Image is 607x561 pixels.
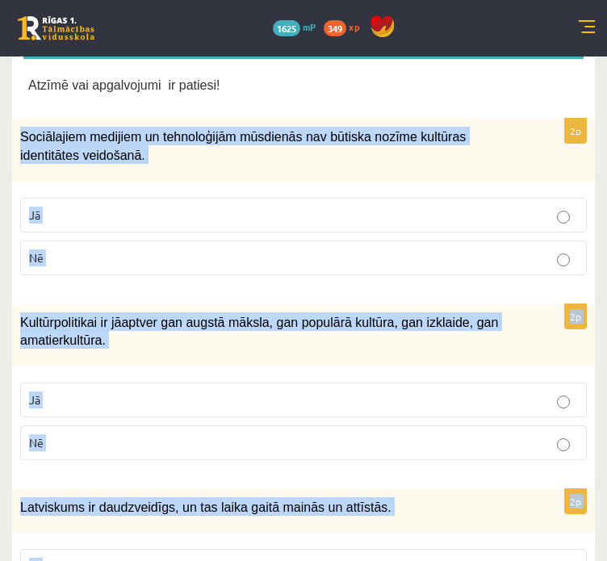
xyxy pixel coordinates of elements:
[18,16,94,40] a: Rīgas 1. Tālmācības vidusskola
[29,207,40,222] span: Jā
[349,20,359,33] span: xp
[29,250,44,265] span: Nē
[564,488,587,514] p: 2p
[273,20,300,36] span: 1625
[29,392,40,407] span: Jā
[324,20,367,33] a: 349 xp
[557,253,570,266] input: Nē
[20,500,391,514] span: Latviskums ir daudzveidīgs, un tas laika gaitā mainās un attīstās.
[324,20,346,36] span: 349
[564,118,587,144] p: 2p
[303,20,316,33] span: mP
[20,130,466,162] span: Sociālajiem medijiem un tehnoloģijām mūsdienās nav būtiska nozīme kultūras identitātes veidošanā.
[564,304,587,329] p: 2p
[557,211,570,224] input: Jā
[20,316,498,348] span: Kultūrpolitikai ir jāaptver gan augstā māksla, gan populārā kultūra, gan izklaide, gan amatierkul...
[557,396,570,408] input: Jā
[29,435,44,450] span: Nē
[557,438,570,451] input: Nē
[28,78,220,92] span: Atzīmē vai apgalvojumi ir patiesi!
